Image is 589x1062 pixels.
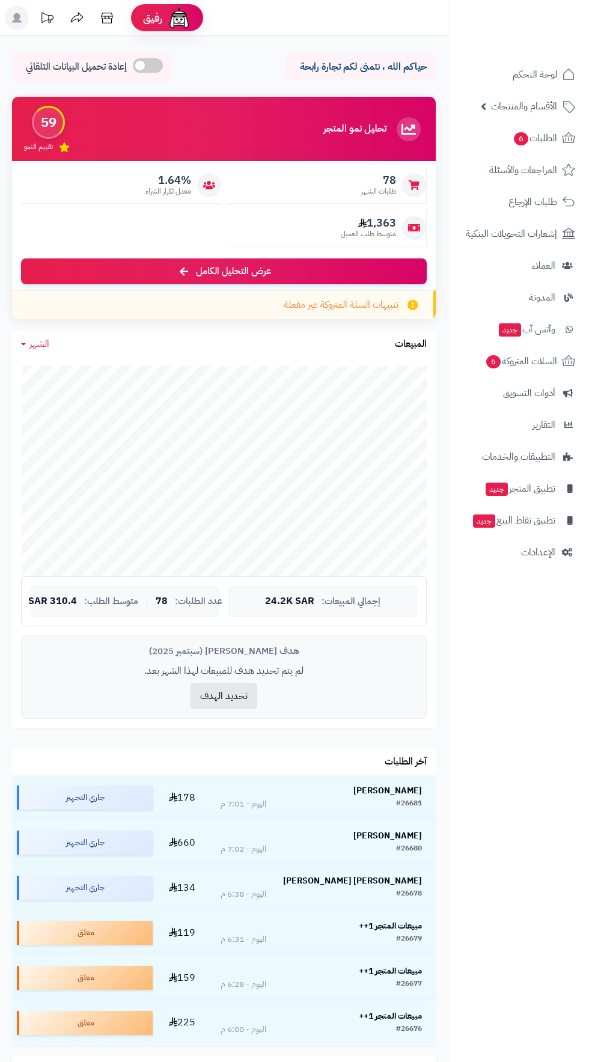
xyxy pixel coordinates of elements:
div: #26680 [396,843,422,855]
a: السلات المتروكة6 [456,347,582,376]
a: الإعدادات [456,538,582,567]
p: لم يتم تحديد هدف للمبيعات لهذا الشهر بعد. [31,664,417,678]
span: المراجعات والأسئلة [489,162,557,179]
span: إعادة تحميل البيانات التلقائي [26,60,127,74]
td: 660 [157,820,207,865]
span: التقارير [533,417,555,433]
span: جديد [499,323,521,337]
span: تطبيق المتجر [484,480,555,497]
a: عرض التحليل الكامل [21,258,427,284]
span: الطلبات [513,130,557,147]
div: اليوم - 6:28 م [221,978,266,990]
span: الإعدادات [521,544,555,561]
div: معلق [17,921,153,945]
span: تقييم النمو [24,142,53,152]
span: المدونة [529,289,555,306]
a: تحديثات المنصة [32,6,62,33]
td: 119 [157,911,207,955]
span: السلات المتروكة [485,353,557,370]
strong: [PERSON_NAME] [353,829,422,842]
span: إشعارات التحويلات البنكية [466,225,557,242]
span: وآتس آب [498,321,555,338]
a: التطبيقات والخدمات [456,442,582,471]
span: لوحة التحكم [513,66,557,83]
span: 6 [486,355,501,368]
a: طلبات الإرجاع [456,188,582,216]
span: تطبيق نقاط البيع [472,512,555,529]
span: متوسط طلب العميل [341,229,396,239]
div: اليوم - 6:38 م [221,888,266,900]
span: معدل تكرار الشراء [145,186,191,197]
span: عدد الطلبات: [175,596,222,606]
span: الأقسام والمنتجات [491,98,557,115]
div: اليوم - 7:01 م [221,798,266,810]
td: 159 [157,956,207,1000]
a: لوحة التحكم [456,60,582,89]
span: 1.64% [145,174,191,187]
strong: [PERSON_NAME] [353,784,422,797]
h3: تحليل نمو المتجر [323,124,386,135]
span: 6 [513,132,528,145]
span: تنبيهات السلة المتروكة غير مفعلة [284,298,398,312]
td: 178 [157,775,207,820]
div: اليوم - 7:02 م [221,843,266,855]
span: رفيق [143,11,162,25]
div: اليوم - 6:31 م [221,933,266,945]
span: 24.2K SAR [265,596,314,607]
span: العملاء [532,257,555,274]
strong: مبيعات المتجر 1++ [359,965,422,977]
span: 310.4 SAR [28,596,77,607]
span: طلبات الإرجاع [508,194,557,210]
span: 78 [361,174,396,187]
span: 1,363 [341,216,396,230]
div: هدف [PERSON_NAME] (سبتمبر 2025) [31,645,417,658]
div: معلق [17,1011,153,1035]
a: وآتس آبجديد [456,315,582,344]
h3: المبيعات [395,339,427,350]
a: أدوات التسويق [456,379,582,407]
a: التقارير [456,410,582,439]
a: الشهر [21,337,49,351]
span: جديد [486,483,508,496]
strong: [PERSON_NAME] [PERSON_NAME] [283,874,422,887]
td: 134 [157,865,207,910]
div: #26681 [396,798,422,810]
img: logo-2.png [507,9,578,34]
span: طلبات الشهر [361,186,396,197]
span: 78 [156,596,168,607]
p: حياكم الله ، نتمنى لكم تجارة رابحة [294,60,427,74]
div: اليوم - 6:00 م [221,1024,266,1036]
span: التطبيقات والخدمات [482,448,555,465]
span: الشهر [29,337,49,351]
span: عرض التحليل الكامل [196,264,271,278]
span: أدوات التسويق [503,385,555,401]
a: تطبيق المتجرجديد [456,474,582,503]
a: المراجعات والأسئلة [456,156,582,185]
div: معلق [17,966,153,990]
span: متوسط الطلب: [84,596,138,606]
span: إجمالي المبيعات: [322,596,380,606]
span: | [145,597,148,606]
div: #26676 [396,1024,422,1036]
a: العملاء [456,251,582,280]
a: الطلبات6 [456,124,582,153]
div: #26677 [396,978,422,990]
div: جاري التجهيز [17,831,153,855]
a: المدونة [456,283,582,312]
button: تحديد الهدف [191,683,257,709]
strong: مبيعات المتجر 1++ [359,920,422,932]
div: #26678 [396,888,422,900]
a: إشعارات التحويلات البنكية [456,219,582,248]
strong: مبيعات المتجر 1++ [359,1010,422,1022]
a: تطبيق نقاط البيعجديد [456,506,582,535]
div: جاري التجهيز [17,786,153,810]
img: ai-face.png [167,6,191,30]
h3: آخر الطلبات [385,757,427,768]
div: جاري التجهيز [17,876,153,900]
div: #26679 [396,933,422,945]
span: جديد [473,514,495,528]
td: 225 [157,1001,207,1045]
